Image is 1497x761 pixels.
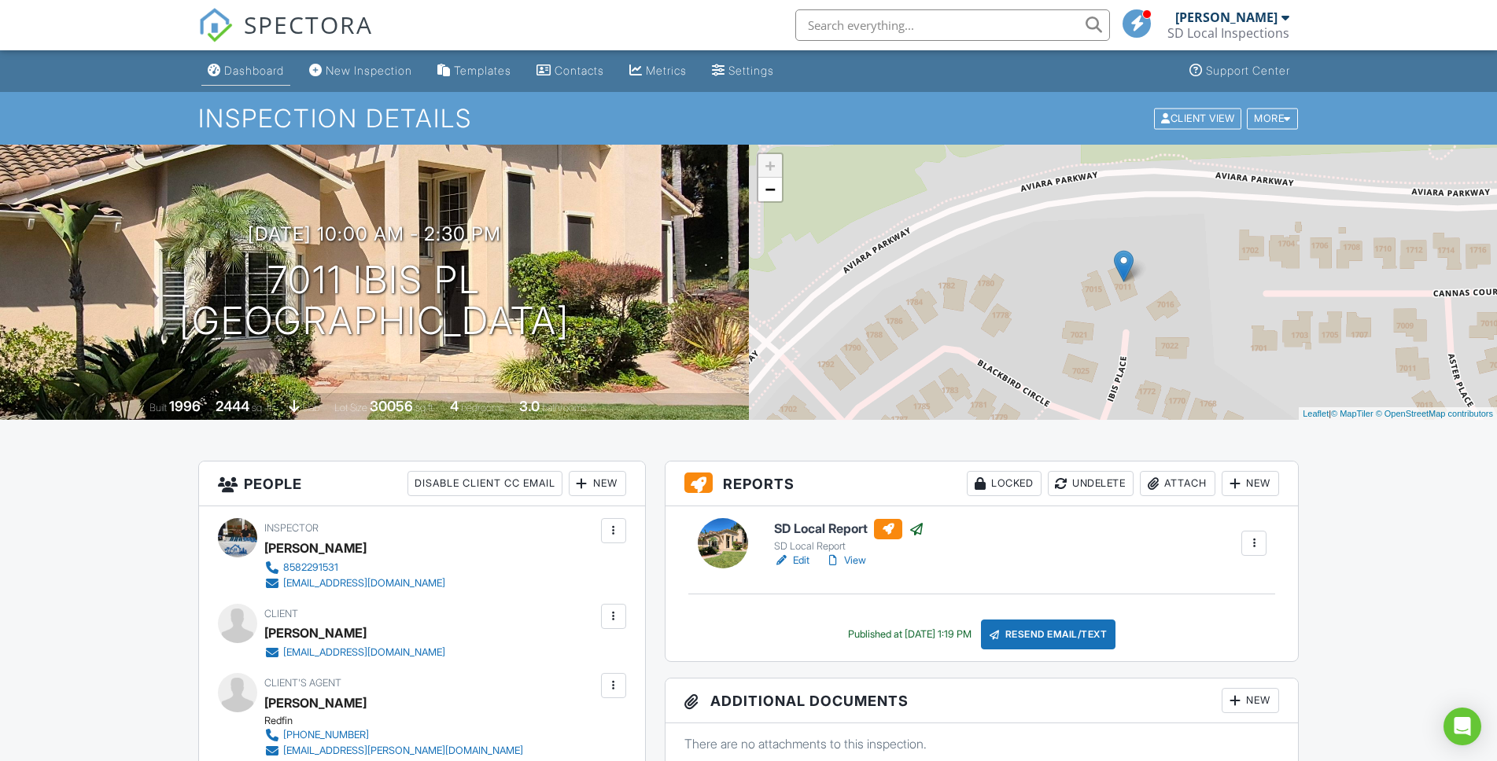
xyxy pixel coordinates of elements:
[666,461,1299,506] h3: Reports
[252,402,274,414] span: sq. ft.
[646,64,687,77] div: Metrics
[199,461,645,506] h3: People
[1376,409,1493,418] a: © OpenStreetMap contributors
[1140,471,1215,496] div: Attach
[623,57,693,86] a: Metrics
[1331,409,1373,418] a: © MapTiler
[415,402,435,414] span: sq.ft.
[303,57,418,86] a: New Inspection
[264,621,367,645] div: [PERSON_NAME]
[283,577,445,590] div: [EMAIL_ADDRESS][DOMAIN_NAME]
[1206,64,1290,77] div: Support Center
[198,8,233,42] img: The Best Home Inspection Software - Spectora
[244,8,373,41] span: SPECTORA
[169,398,201,414] div: 1996
[216,398,249,414] div: 2444
[264,677,341,689] span: Client's Agent
[1222,471,1279,496] div: New
[264,560,445,575] a: 8582291531
[1222,688,1279,713] div: New
[555,64,604,77] div: Contacts
[326,64,412,77] div: New Inspection
[370,398,413,414] div: 30056
[758,154,782,178] a: Zoom in
[542,402,587,414] span: bathrooms
[1154,108,1241,129] div: Client View
[198,105,1300,132] h1: Inspection Details
[758,178,782,201] a: Zoom out
[774,540,924,553] div: SD Local Report
[334,402,367,414] span: Lot Size
[825,553,866,568] a: View
[1444,708,1481,745] div: Open Intercom Messenger
[179,259,570,343] h1: 7011 Ibis Pl [GEOGRAPHIC_DATA]
[774,519,924,539] h6: SD Local Report
[198,21,373,54] a: SPECTORA
[1247,108,1298,129] div: More
[264,522,319,534] span: Inspector
[795,9,1110,41] input: Search everything...
[264,727,523,743] a: [PHONE_NUMBER]
[848,628,972,641] div: Published at [DATE] 1:19 PM
[1299,407,1497,421] div: |
[149,402,167,414] span: Built
[248,223,501,244] h3: [DATE] 10:00 am - 2:30 pm
[774,519,924,553] a: SD Local Report SD Local Report
[224,64,284,77] div: Dashboard
[967,471,1042,496] div: Locked
[1167,25,1289,41] div: SD Local Inspections
[981,619,1116,649] div: Resend Email/Text
[264,645,445,660] a: [EMAIL_ADDRESS][DOMAIN_NAME]
[1303,409,1329,418] a: Leaflet
[1048,471,1134,496] div: Undelete
[684,735,1280,752] p: There are no attachments to this inspection.
[264,536,367,560] div: [PERSON_NAME]
[1175,9,1278,25] div: [PERSON_NAME]
[461,402,504,414] span: bedrooms
[569,471,626,496] div: New
[302,402,319,414] span: slab
[431,57,518,86] a: Templates
[283,561,338,574] div: 8582291531
[283,729,369,741] div: [PHONE_NUMBER]
[1183,57,1296,86] a: Support Center
[283,646,445,659] div: [EMAIL_ADDRESS][DOMAIN_NAME]
[728,64,774,77] div: Settings
[264,715,536,727] div: Redfin
[264,691,367,715] a: [PERSON_NAME]
[530,57,610,86] a: Contacts
[774,553,809,568] a: Edit
[201,57,290,86] a: Dashboard
[666,678,1299,723] h3: Additional Documents
[454,64,511,77] div: Templates
[264,608,298,619] span: Client
[519,398,540,414] div: 3.0
[264,743,523,759] a: [EMAIL_ADDRESS][PERSON_NAME][DOMAIN_NAME]
[283,744,523,757] div: [EMAIL_ADDRESS][PERSON_NAME][DOMAIN_NAME]
[1152,112,1245,123] a: Client View
[407,471,562,496] div: Disable Client CC Email
[450,398,459,414] div: 4
[706,57,780,86] a: Settings
[264,575,445,591] a: [EMAIL_ADDRESS][DOMAIN_NAME]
